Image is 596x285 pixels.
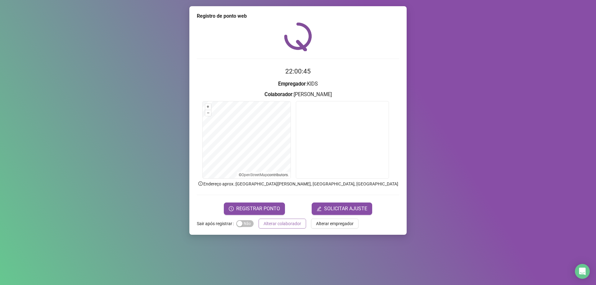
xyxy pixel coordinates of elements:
label: Sair após registrar [197,219,236,229]
span: SOLICITAR AJUSTE [324,205,367,212]
button: REGISTRAR PONTO [224,203,285,215]
button: + [205,104,211,110]
h3: : [PERSON_NAME] [197,91,399,99]
img: QRPoint [284,22,312,51]
strong: Colaborador [264,91,292,97]
button: – [205,110,211,116]
span: info-circle [198,181,203,186]
span: edit [317,206,322,211]
a: OpenStreetMap [242,173,267,177]
strong: Empregador [278,81,306,87]
div: Registro de ponto web [197,12,399,20]
time: 22:00:45 [285,68,311,75]
p: Endereço aprox. : [GEOGRAPHIC_DATA][PERSON_NAME], [GEOGRAPHIC_DATA], [GEOGRAPHIC_DATA] [197,180,399,187]
li: © contributors. [239,173,289,177]
div: Open Intercom Messenger [575,264,590,279]
button: Alterar empregador [311,219,359,229]
span: REGISTRAR PONTO [236,205,280,212]
span: Alterar empregador [316,220,354,227]
button: Alterar colaborador [259,219,306,229]
span: clock-circle [229,206,234,211]
h3: : KIDS [197,80,399,88]
button: editSOLICITAR AJUSTE [312,203,372,215]
span: Alterar colaborador [264,220,301,227]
